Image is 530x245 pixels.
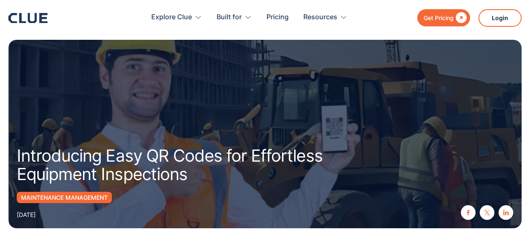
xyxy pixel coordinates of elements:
[424,13,454,23] div: Get Pricing
[151,4,202,31] div: Explore Clue
[478,9,522,27] a: Login
[303,4,337,31] div: Resources
[17,192,112,203] a: Maintenance Management
[266,4,289,31] a: Pricing
[151,4,192,31] div: Explore Clue
[17,209,36,220] div: [DATE]
[503,210,509,215] img: linkedin icon
[454,13,467,23] div: 
[217,4,242,31] div: Built for
[417,9,470,26] a: Get Pricing
[17,147,365,183] h1: Introducing Easy QR Codes for Effortless Equipment Inspections
[217,4,252,31] div: Built for
[484,210,490,215] img: twitter X icon
[465,210,471,215] img: facebook icon
[303,4,347,31] div: Resources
